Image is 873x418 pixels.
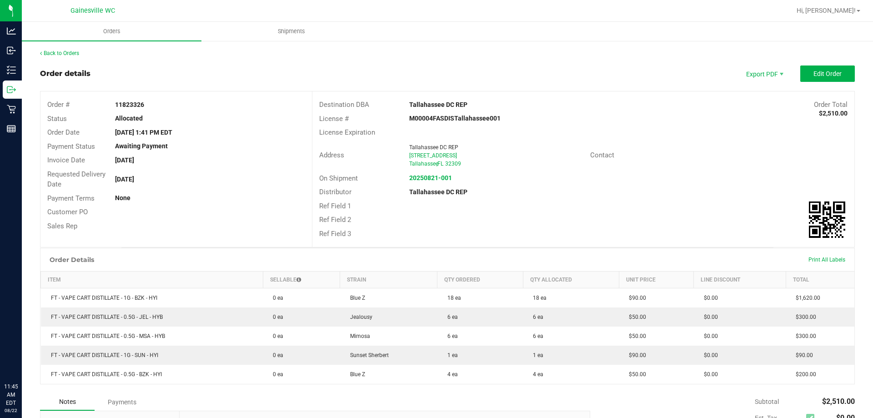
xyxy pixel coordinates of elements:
[4,407,18,414] p: 08/22
[822,397,855,406] span: $2,510.00
[115,142,168,150] strong: Awaiting Payment
[41,272,263,288] th: Item
[46,371,162,378] span: FT - VAPE CART DISTILLATE - 0.5G - BZK - HYI
[528,371,543,378] span: 4 ea
[40,50,79,56] a: Back to Orders
[409,188,467,196] strong: Tallahassee DC REP
[115,194,130,201] strong: None
[46,295,157,301] span: FT - VAPE CART DISTILLATE - 1G - BZK - HYI
[319,115,349,123] span: License #
[791,333,816,339] span: $300.00
[91,27,133,35] span: Orders
[4,383,18,407] p: 11:45 AM EDT
[7,65,16,75] inline-svg: Inventory
[624,333,646,339] span: $50.00
[346,371,365,378] span: Blue Z
[791,314,816,320] span: $300.00
[7,26,16,35] inline-svg: Analytics
[47,208,88,216] span: Customer PO
[791,295,820,301] span: $1,620.00
[624,314,646,320] span: $50.00
[27,344,38,355] iframe: Resource center unread badge
[268,295,283,301] span: 0 ea
[319,216,351,224] span: Ref Field 2
[699,352,718,358] span: $0.00
[409,152,457,159] span: [STREET_ADDRESS]
[46,314,163,320] span: FT - VAPE CART DISTILLATE - 0.5G - JEL - HYB
[47,170,105,189] span: Requested Delivery Date
[115,101,144,108] strong: 11823326
[590,151,614,159] span: Contact
[319,230,351,238] span: Ref Field 3
[443,333,458,339] span: 6 ea
[813,70,842,77] span: Edit Order
[809,201,845,238] qrcode: 11823326
[268,371,283,378] span: 0 ea
[624,371,646,378] span: $50.00
[47,222,77,230] span: Sales Rep
[47,115,67,123] span: Status
[319,151,344,159] span: Address
[95,394,149,410] div: Payments
[47,128,80,136] span: Order Date
[436,161,437,167] span: ,
[624,295,646,301] span: $90.00
[319,188,351,196] span: Distributor
[319,101,369,109] span: Destination DBA
[70,7,115,15] span: Gainesville WC
[115,129,172,136] strong: [DATE] 1:41 PM EDT
[7,105,16,114] inline-svg: Retail
[409,101,467,108] strong: Tallahassee DC REP
[409,174,452,181] a: 20250821-001
[437,161,443,167] span: FL
[699,295,718,301] span: $0.00
[443,371,458,378] span: 4 ea
[115,115,143,122] strong: Allocated
[22,22,201,41] a: Orders
[268,333,283,339] span: 0 ea
[40,393,95,411] div: Notes
[409,144,458,151] span: Tallahassee DC REP
[797,7,856,14] span: Hi, [PERSON_NAME]!
[528,295,547,301] span: 18 ea
[791,352,813,358] span: $90.00
[819,110,848,117] strong: $2,510.00
[319,128,375,136] span: License Expiration
[346,314,372,320] span: Jealousy
[47,101,70,109] span: Order #
[46,352,158,358] span: FT - VAPE CART DISTILLATE - 1G - SUN - HYI
[737,65,791,82] li: Export PDF
[319,174,358,182] span: On Shipment
[528,333,543,339] span: 6 ea
[443,295,461,301] span: 18 ea
[346,295,365,301] span: Blue Z
[47,142,95,151] span: Payment Status
[268,352,283,358] span: 0 ea
[699,333,718,339] span: $0.00
[699,371,718,378] span: $0.00
[437,272,523,288] th: Qty Ordered
[7,124,16,133] inline-svg: Reports
[115,156,134,164] strong: [DATE]
[755,398,779,405] span: Subtotal
[791,371,816,378] span: $200.00
[445,161,461,167] span: 32309
[624,352,646,358] span: $90.00
[263,272,340,288] th: Sellable
[266,27,317,35] span: Shipments
[523,272,619,288] th: Qty Allocated
[40,68,90,79] div: Order details
[809,201,845,238] img: Scan me!
[409,115,501,122] strong: M00004FASDISTallahassee001
[7,85,16,94] inline-svg: Outbound
[7,46,16,55] inline-svg: Inbound
[528,314,543,320] span: 6 ea
[268,314,283,320] span: 0 ea
[115,176,134,183] strong: [DATE]
[800,65,855,82] button: Edit Order
[319,202,351,210] span: Ref Field 1
[47,156,85,164] span: Invoice Date
[46,333,165,339] span: FT - VAPE CART DISTILLATE - 0.5G - MSA - HYB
